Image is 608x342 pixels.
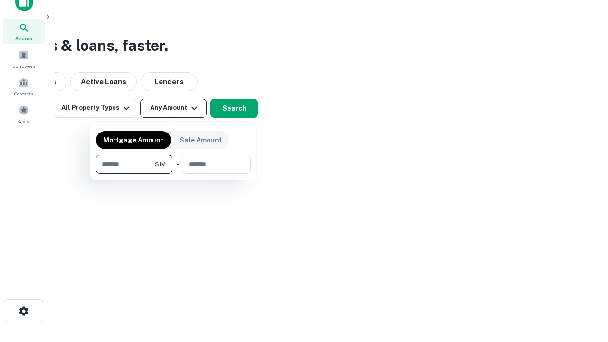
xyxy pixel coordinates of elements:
[176,155,179,174] div: -
[155,160,166,169] span: $1M
[104,135,163,145] p: Mortgage Amount
[560,266,608,312] iframe: Chat Widget
[180,135,222,145] p: Sale Amount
